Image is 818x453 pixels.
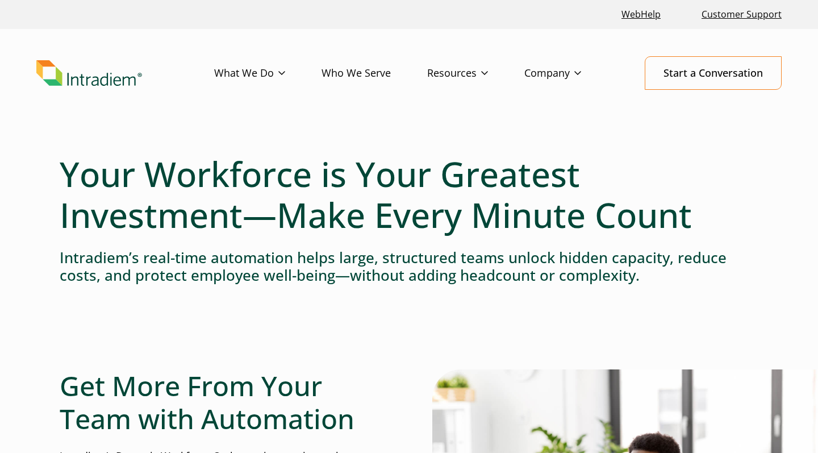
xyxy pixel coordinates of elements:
[322,57,427,90] a: Who We Serve
[60,153,758,235] h1: Your Workforce is Your Greatest Investment—Make Every Minute Count
[617,2,665,27] a: Link opens in a new window
[60,249,758,284] h4: Intradiem’s real-time automation helps large, structured teams unlock hidden capacity, reduce cos...
[36,60,214,86] a: Link to homepage of Intradiem
[60,369,386,435] h2: Get More From Your Team with Automation
[427,57,524,90] a: Resources
[36,60,142,86] img: Intradiem
[214,57,322,90] a: What We Do
[645,56,782,90] a: Start a Conversation
[524,57,617,90] a: Company
[697,2,786,27] a: Customer Support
